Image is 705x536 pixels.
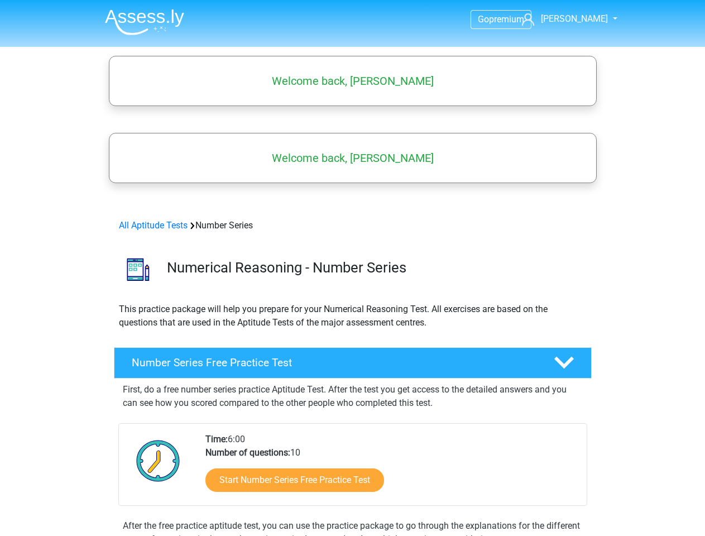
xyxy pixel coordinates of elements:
div: Number Series [114,219,591,232]
div: 6:00 10 [197,433,586,505]
span: Go [478,14,489,25]
a: Number Series Free Practice Test [109,347,596,379]
b: Number of questions: [205,447,290,458]
h5: Welcome back, [PERSON_NAME] [114,151,591,165]
img: Clock [130,433,186,489]
h5: Welcome back, [PERSON_NAME] [114,74,591,88]
span: premium [489,14,524,25]
b: Time: [205,434,228,444]
a: Gopremium [471,12,531,27]
a: [PERSON_NAME] [517,12,609,26]
a: Start Number Series Free Practice Test [205,468,384,492]
h4: Number Series Free Practice Test [132,356,536,369]
p: First, do a free number series practice Aptitude Test. After the test you get access to the detai... [123,383,583,410]
img: number series [114,246,162,293]
h3: Numerical Reasoning - Number Series [167,259,583,276]
span: [PERSON_NAME] [541,13,608,24]
a: All Aptitude Tests [119,220,188,231]
p: This practice package will help you prepare for your Numerical Reasoning Test. All exercises are ... [119,303,587,329]
img: Assessly [105,9,184,35]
